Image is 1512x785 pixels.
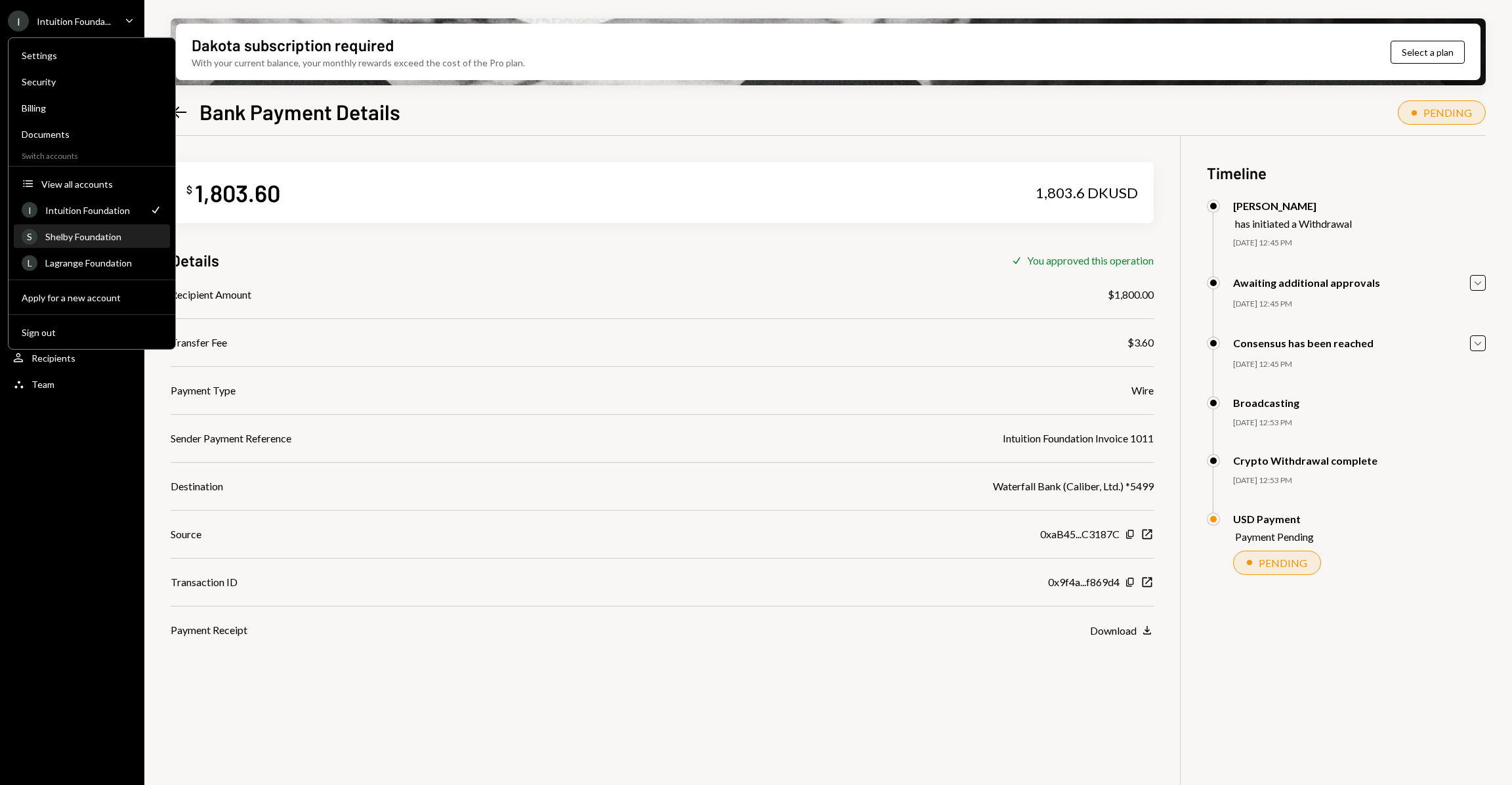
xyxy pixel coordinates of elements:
div: With your current balance, your monthly rewards exceed the cost of the Pro plan. [192,56,525,70]
div: Source [171,526,201,542]
div: Sign out [22,326,162,337]
div: [DATE] 12:45 PM [1233,238,1486,249]
div: Billing [22,102,162,114]
a: LLagrange Foundation [14,251,170,274]
div: Intuition Founda... [37,16,111,27]
a: Recipients [8,346,136,370]
button: Download [1090,624,1154,638]
div: Switch accounts [9,148,175,161]
div: [DATE] 12:53 PM [1233,475,1486,486]
div: View all accounts [41,178,162,189]
div: Recipient Amount [171,287,251,303]
div: has initiated a Withdrawal [1235,217,1352,230]
div: Transfer Fee [171,335,227,350]
div: Settings [22,50,162,61]
h3: Details [171,249,219,271]
div: Payment Type [171,383,236,398]
div: [DATE] 12:53 PM [1233,417,1486,429]
div: [PERSON_NAME] [1233,200,1352,212]
div: Documents [22,129,162,140]
div: Consensus has been reached [1233,337,1374,349]
div: PENDING [1423,106,1472,119]
div: $3.60 [1127,335,1154,350]
a: Billing [14,96,170,119]
button: Select a plan [1391,41,1465,64]
h3: Timeline [1207,162,1486,184]
a: Security [14,70,170,93]
div: I [22,202,37,218]
div: 1,803.6 DKUSD [1036,184,1138,202]
div: You approved this operation [1027,254,1154,266]
div: Apply for a new account [22,291,162,303]
div: 0x9f4a...f869d4 [1048,574,1120,590]
div: Transaction ID [171,574,238,590]
a: SShelby Foundation [14,224,170,248]
div: L [22,255,37,270]
div: Broadcasting [1233,396,1299,409]
div: Intuition Foundation [45,204,141,215]
div: Crypto Withdrawal complete [1233,454,1377,467]
div: Intuition Foundation Invoice 1011 [1003,431,1154,446]
div: 1,803.60 [195,178,280,207]
div: $ [186,183,192,196]
a: Team [8,372,136,396]
div: 0xaB45...C3187C [1040,526,1120,542]
div: S [22,228,37,244]
div: PENDING [1259,557,1307,569]
div: Awaiting additional approvals [1233,276,1380,289]
a: Documents [14,122,170,146]
a: Settings [14,43,170,67]
div: Lagrange Foundation [45,257,162,268]
button: Apply for a new account [14,286,170,310]
div: Dakota subscription required [192,34,394,56]
div: Security [22,76,162,87]
div: I [8,11,29,32]
div: Waterfall Bank (Caliber, Ltd.) *5499 [993,478,1154,494]
div: Wire [1131,383,1154,398]
div: [DATE] 12:45 PM [1233,299,1486,310]
div: USD Payment [1233,513,1314,525]
div: $1,800.00 [1108,287,1154,303]
h1: Bank Payment Details [199,98,400,125]
div: Recipients [31,352,75,364]
div: Destination [171,478,223,494]
div: Payment Pending [1235,530,1314,543]
div: Download [1090,624,1137,637]
div: [DATE] 12:45 PM [1233,359,1486,370]
div: Shelby Foundation [45,231,162,242]
button: Sign out [14,321,170,345]
div: Team [31,379,54,390]
button: View all accounts [14,173,170,196]
div: Payment Receipt [171,622,247,638]
div: Sender Payment Reference [171,431,291,446]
